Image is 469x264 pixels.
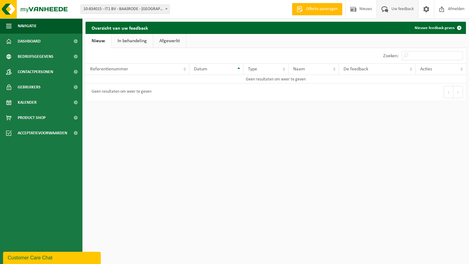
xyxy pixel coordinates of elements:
label: Zoeken: [383,54,398,58]
span: Offerte aanvragen [304,6,339,12]
span: Acceptatievoorwaarden [18,125,67,141]
a: Nieuwe feedback geven [410,22,465,34]
span: De feedback [344,67,368,72]
span: Naam [293,67,305,72]
h2: Overzicht van uw feedback [85,22,154,34]
span: Acties [420,67,432,72]
button: Next [453,86,463,98]
iframe: chat widget [3,251,102,264]
span: Contactpersonen [18,64,53,80]
span: Datum [194,67,207,72]
button: Previous [444,86,453,98]
span: 10-834015 - IT1 BV - BAASRODE - BAASRODE [81,5,169,13]
a: In behandeling [111,34,153,48]
span: Dashboard [18,34,41,49]
span: Navigatie [18,18,37,34]
span: Type [248,67,257,72]
span: Product Shop [18,110,45,125]
span: Bedrijfsgegevens [18,49,53,64]
div: Geen resultaten om weer te geven [89,87,151,98]
span: Kalender [18,95,37,110]
a: Offerte aanvragen [292,3,342,15]
a: Afgewerkt [153,34,186,48]
span: 10-834015 - IT1 BV - BAASRODE - BAASRODE [81,5,170,14]
span: Referentienummer [90,67,128,72]
span: Gebruikers [18,80,41,95]
a: Nieuw [85,34,111,48]
td: Geen resultaten om weer te geven [85,75,466,84]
